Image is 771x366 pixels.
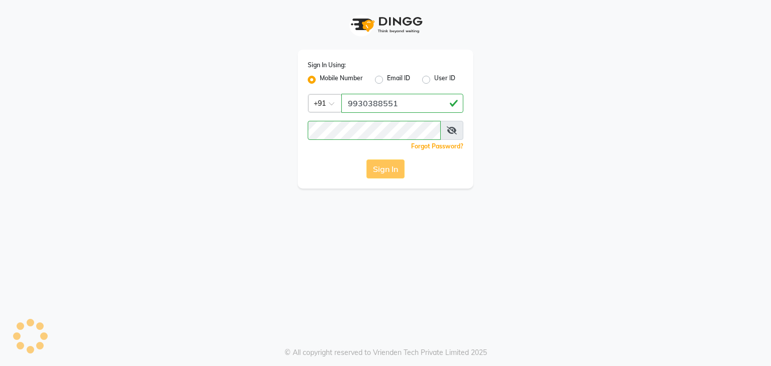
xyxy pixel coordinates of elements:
[411,142,463,150] a: Forgot Password?
[345,10,426,40] img: logo1.svg
[308,121,441,140] input: Username
[308,61,346,70] label: Sign In Using:
[387,74,410,86] label: Email ID
[434,74,455,86] label: User ID
[341,94,463,113] input: Username
[320,74,363,86] label: Mobile Number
